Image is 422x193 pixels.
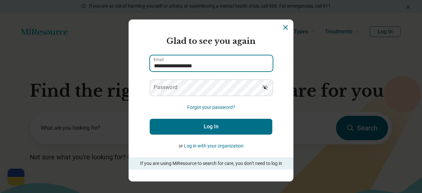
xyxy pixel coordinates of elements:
[129,19,293,181] section: Login Dialog
[150,35,272,47] h2: Glad to see you again
[154,85,177,90] label: Password
[258,80,272,95] button: Show password
[187,104,235,111] button: Forgot your password?
[282,23,289,31] button: Dismiss
[184,143,244,149] button: Log in with your organization
[154,58,164,62] label: Email
[138,160,284,167] p: If you are using MiResource to search for care, you don’t need to log in
[150,143,272,149] p: or
[150,119,272,135] button: Log In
